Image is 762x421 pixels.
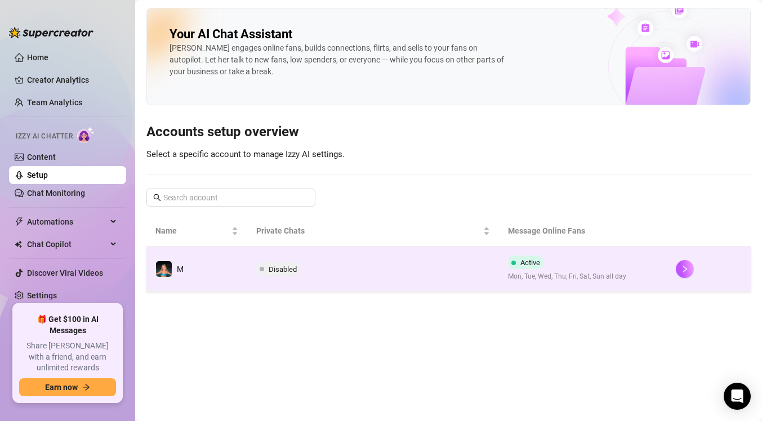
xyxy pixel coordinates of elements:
span: Disabled [269,265,297,274]
span: Mon, Tue, Wed, Thu, Fri, Sat, Sun all day [508,271,626,282]
button: right [676,260,694,278]
th: Private Chats [247,216,499,247]
span: search [153,194,161,201]
span: arrow-right [82,383,90,391]
img: logo-BBDzfeDw.svg [9,27,93,38]
button: Earn nowarrow-right [19,378,116,396]
span: Earn now [45,383,78,392]
span: Automations [27,213,107,231]
span: Izzy AI Chatter [16,131,73,142]
img: M [156,261,172,277]
a: Content [27,153,56,162]
input: Search account [163,191,300,204]
span: 🎁 Get $100 in AI Messages [19,314,116,336]
a: Home [27,53,48,62]
span: right [681,265,689,273]
span: Private Chats [256,225,481,237]
a: Setup [27,171,48,180]
span: Name [155,225,229,237]
span: thunderbolt [15,217,24,226]
a: Creator Analytics [27,71,117,89]
a: Settings [27,291,57,300]
span: Share [PERSON_NAME] with a friend, and earn unlimited rewards [19,341,116,374]
a: Team Analytics [27,98,82,107]
a: Chat Monitoring [27,189,85,198]
span: Active [520,258,540,267]
span: Select a specific account to manage Izzy AI settings. [146,149,345,159]
div: [PERSON_NAME] engages online fans, builds connections, flirts, and sells to your fans on autopilo... [170,42,507,78]
h3: Accounts setup overview [146,123,751,141]
h2: Your AI Chat Assistant [170,26,292,42]
div: Open Intercom Messenger [724,383,751,410]
img: AI Chatter [77,127,95,143]
span: Chat Copilot [27,235,107,253]
th: Message Online Fans [499,216,667,247]
a: Discover Viral Videos [27,268,103,277]
img: Chat Copilot [15,240,22,248]
span: M [177,265,184,274]
th: Name [146,216,247,247]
